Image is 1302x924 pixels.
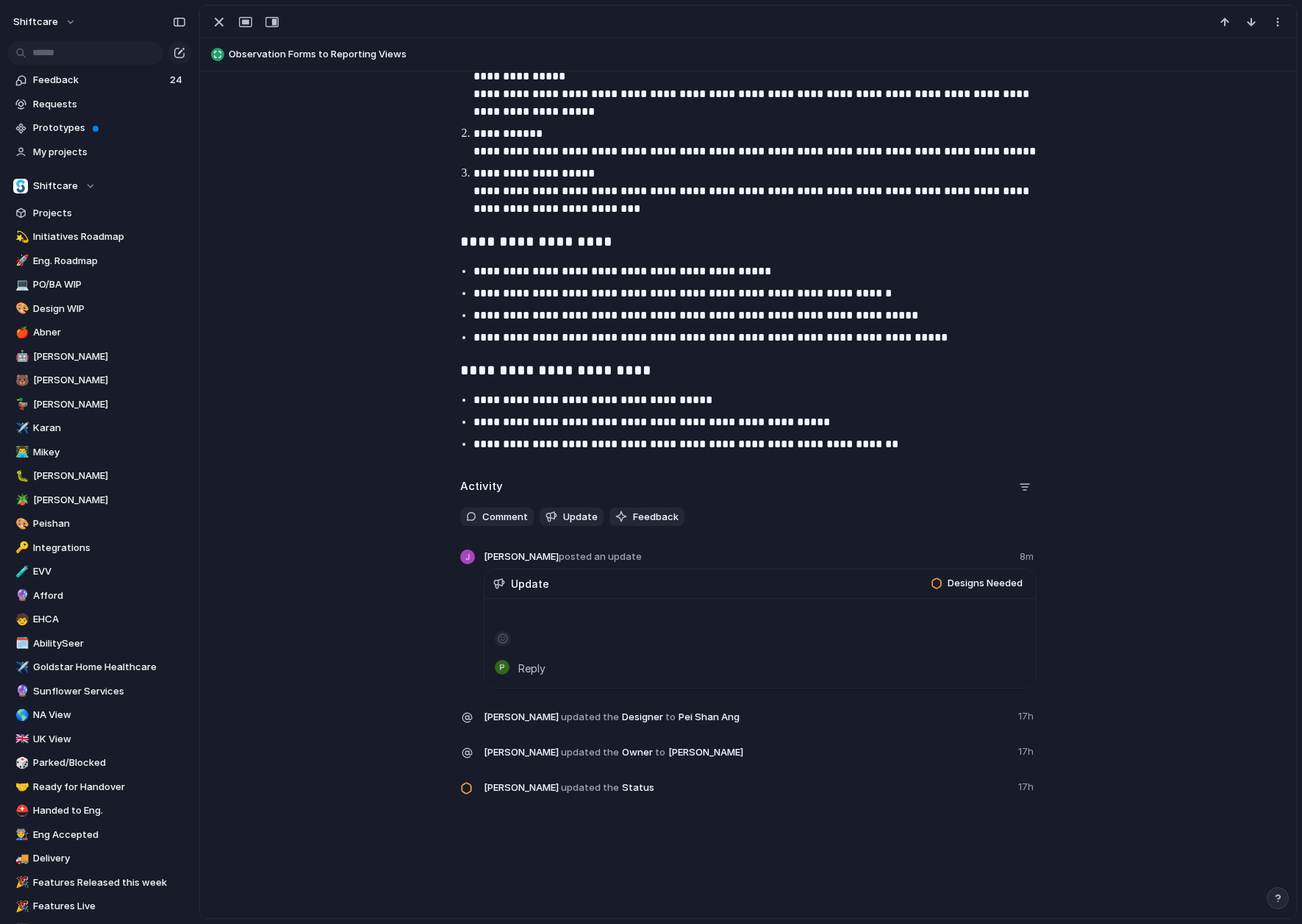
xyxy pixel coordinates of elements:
div: 💫 [15,229,26,246]
h2: Activity [460,478,503,495]
span: Requests [33,97,186,112]
span: [PERSON_NAME] [33,373,186,388]
span: 17h [1018,706,1037,724]
span: updated the [561,781,619,795]
button: 🎉 [13,875,28,890]
span: EVV [33,564,186,579]
a: 🤝Ready for Handover [7,776,191,798]
a: ✈️Karan [7,417,191,439]
span: updated the [561,710,619,725]
button: 🇬🇧 [13,732,28,747]
span: [PERSON_NAME] [668,745,743,760]
a: 🚚Delivery [7,847,191,870]
span: Shiftcare [33,179,78,193]
div: 🦆 [15,396,26,413]
span: to [665,710,676,725]
span: Delivery [33,851,186,866]
span: 17h [1018,777,1037,795]
span: PO/BA WIP [33,277,186,292]
div: 🇬🇧 [15,731,26,747]
div: 💻 [15,277,26,294]
div: 🧒 [15,611,26,628]
span: Feedback [633,510,679,525]
span: 8m [1020,550,1037,564]
div: 👨‍🏭 [15,826,26,843]
span: Update [563,510,598,525]
span: Handed to Eng. [33,803,186,818]
a: 🤖[PERSON_NAME] [7,346,191,368]
div: 🤝 [15,778,26,795]
div: 🎉Features Live [7,895,191,917]
a: ✈️Goldstar Home Healthcare [7,656,191,678]
span: to [655,745,665,760]
div: 👨‍💻Mikey [7,441,191,463]
span: [PERSON_NAME] [33,493,186,508]
div: 🤖 [15,348,26,365]
a: 🦆[PERSON_NAME] [7,394,191,416]
span: [PERSON_NAME] [33,397,186,412]
button: 👨‍🏭 [13,828,28,842]
a: 🚀Eng. Roadmap [7,250,191,272]
span: AbilitySeer [33,636,186,651]
a: 🎲Parked/Blocked [7,752,191,774]
div: ⛑️ [15,803,26,820]
button: 🎨 [13,302,28,316]
a: 🐻[PERSON_NAME] [7,369,191,391]
button: ⛑️ [13,803,28,818]
a: Feedback24 [7,69,191,91]
a: 🔮Afford [7,585,191,607]
span: Features Released this week [33,875,186,890]
button: 👨‍💻 [13,445,28,460]
span: Comment [482,510,528,525]
span: Pei Shan Ang [679,710,740,725]
a: 🎉Features Released this week [7,872,191,894]
div: 🧪 [15,564,26,580]
a: 🔑Integrations [7,537,191,559]
a: 🎨Design WIP [7,298,191,320]
span: Ready for Handover [33,780,186,795]
span: [PERSON_NAME] [484,745,559,760]
span: [PERSON_NAME] [484,781,559,795]
span: Afford [33,589,186,603]
a: 🇬🇧UK View [7,728,191,750]
span: Mikey [33,445,186,460]
a: 🐛[PERSON_NAME] [7,465,191,487]
a: 🎨Peishan [7,513,191,535]
span: Sunflower Services [33,684,186,699]
a: ⛑️Handed to Eng. [7,800,191,822]
a: 💻PO/BA WIP [7,274,191,296]
div: ✈️ [15,420,26,437]
button: 🧪 [13,564,28,579]
div: 👨‍💻 [15,444,26,461]
div: 🐻 [15,372,26,389]
div: 🍎Abner [7,321,191,344]
div: 🐛 [15,468,26,485]
button: 💫 [13,230,28,244]
button: 🗓️ [13,636,28,651]
a: 👨‍🏭Eng Accepted [7,824,191,846]
a: 🗓️AbilitySeer [7,633,191,655]
div: 🌎NA View [7,704,191,726]
span: UK View [33,732,186,747]
div: 🪴 [15,491,26,508]
span: 24 [170,73,185,88]
button: ✈️ [13,660,28,675]
a: 🪴[PERSON_NAME] [7,489,191,511]
a: 💫Initiatives Roadmap [7,226,191,248]
button: 🤖 [13,349,28,364]
div: 🔮 [15,683,26,700]
span: Design WIP [33,302,186,316]
button: 🦆 [13,397,28,412]
div: 🧒EHCA [7,608,191,630]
